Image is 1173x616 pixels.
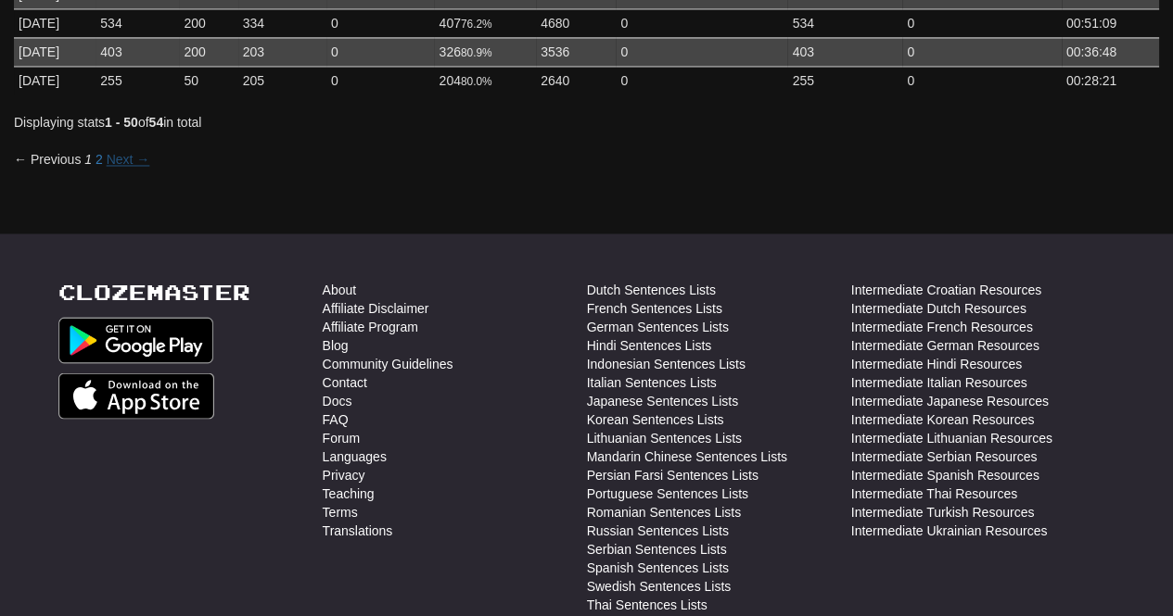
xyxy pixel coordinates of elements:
[96,66,179,94] td: 255
[787,8,902,37] td: 534
[587,372,717,391] a: Italian Sentences Lists
[179,37,237,66] td: 200
[14,8,96,37] td: [DATE]
[851,428,1052,446] a: Intermediate Lithuanian Resources
[587,576,732,595] a: Swedish Sentences Lists
[587,502,742,521] a: Romanian Sentences Lists
[1062,37,1159,66] td: 00:36:48
[536,37,616,66] td: 3536
[58,372,215,419] img: Get it on App Store
[851,354,1022,372] a: Intermediate Hindi Resources
[851,391,1049,409] a: Intermediate Japanese Resources
[461,75,492,88] small: 80.0%
[238,8,326,37] td: 334
[1062,66,1159,94] td: 00:28:21
[851,465,1039,484] a: Intermediate Spanish Resources
[851,335,1039,354] a: Intermediate German Resources
[107,152,150,167] a: Next →
[851,280,1041,298] a: Intermediate Croatian Resources
[434,66,536,94] td: 204
[587,595,708,613] a: Thai Sentences Lists
[326,66,435,94] td: 0
[851,409,1035,428] a: Intermediate Korean Resources
[616,8,787,37] td: 0
[179,8,237,37] td: 200
[587,484,748,502] a: Portuguese Sentences Lists
[149,115,164,130] b: 54
[14,150,149,169] div: Pagination
[84,152,92,167] em: Page 1
[587,391,738,409] a: Japanese Sentences Lists
[1062,8,1159,37] td: 00:51:09
[587,558,729,576] a: Spanish Sentences Lists
[323,280,357,298] a: About
[902,37,1061,66] td: 0
[902,8,1061,37] td: 0
[787,37,902,66] td: 403
[587,446,787,465] a: Mandarin Chinese Sentences Lists
[238,66,326,94] td: 205
[323,354,453,372] a: Community Guidelines
[323,335,349,354] a: Blog
[587,354,746,372] a: Indonesian Sentences Lists
[323,298,429,317] a: Affiliate Disclaimer
[323,428,360,446] a: Forum
[326,37,435,66] td: 0
[323,391,352,409] a: Docs
[851,372,1027,391] a: Intermediate Italian Resources
[536,8,616,37] td: 4680
[587,428,742,446] a: Lithuanian Sentences Lists
[787,66,902,94] td: 255
[323,465,365,484] a: Privacy
[96,152,103,167] a: Page 2
[14,152,81,167] span: ← Previous
[323,317,418,335] a: Affiliate Program
[323,502,358,521] a: Terms
[461,46,492,59] small: 80.9%
[96,37,179,66] td: 403
[851,446,1038,465] a: Intermediate Serbian Resources
[14,113,1159,132] div: Displaying stats of in total
[323,409,349,428] a: FAQ
[587,539,727,558] a: Serbian Sentences Lists
[851,502,1035,521] a: Intermediate Turkish Resources
[902,66,1061,94] td: 0
[323,372,367,391] a: Contact
[96,8,179,37] td: 534
[587,465,759,484] a: Persian Farsi Sentences Lists
[323,521,393,539] a: Translations
[434,8,536,37] td: 407
[434,37,536,66] td: 326
[105,115,138,130] b: 1 - 50
[587,298,722,317] a: French Sentences Lists
[851,484,1018,502] a: Intermediate Thai Resources
[14,66,96,94] td: [DATE]
[616,37,787,66] td: 0
[587,317,729,335] a: German Sentences Lists
[587,409,724,428] a: Korean Sentences Lists
[851,317,1033,335] a: Intermediate French Resources
[323,484,375,502] a: Teaching
[536,66,616,94] td: 2640
[587,335,712,354] a: Hindi Sentences Lists
[616,66,787,94] td: 0
[326,8,435,37] td: 0
[58,317,214,363] img: Get it on Google Play
[58,280,250,303] a: Clozemaster
[851,298,1026,317] a: Intermediate Dutch Resources
[179,66,237,94] td: 50
[323,446,387,465] a: Languages
[587,280,716,298] a: Dutch Sentences Lists
[238,37,326,66] td: 203
[587,521,729,539] a: Russian Sentences Lists
[461,18,492,31] small: 76.2%
[14,37,96,66] td: [DATE]
[851,521,1048,539] a: Intermediate Ukrainian Resources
